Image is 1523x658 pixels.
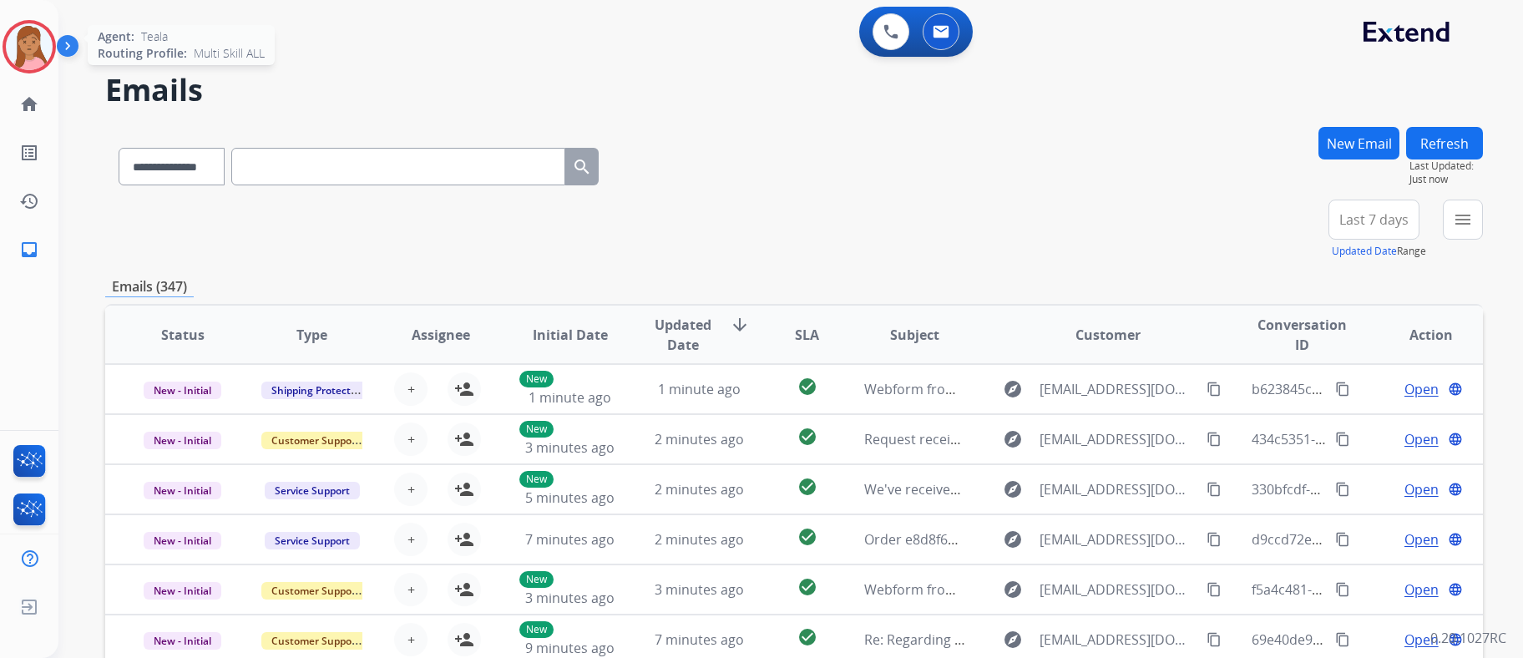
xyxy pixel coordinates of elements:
span: Open [1404,429,1439,449]
mat-icon: explore [1003,479,1023,499]
button: + [394,523,428,556]
mat-icon: person_add [454,429,474,449]
span: New - Initial [144,532,221,549]
mat-icon: check_circle [797,427,817,447]
span: Open [1404,580,1439,600]
button: New Email [1318,127,1399,159]
mat-icon: menu [1453,210,1473,230]
mat-icon: home [19,94,39,114]
p: New [519,621,554,638]
button: + [394,372,428,406]
span: SLA [795,325,819,345]
h2: Emails [105,73,1483,107]
mat-icon: person_add [454,529,474,549]
button: Updated Date [1332,245,1397,258]
mat-icon: check_circle [797,377,817,397]
mat-icon: history [19,191,39,211]
span: Multi Skill ALL [194,45,265,62]
span: 434c5351-97ae-4322-be5c-62e5b4bb2026 [1252,430,1510,448]
span: Open [1404,379,1439,399]
span: d9ccd72e-1fa3-45c7-bba5-fdfbac37ff92 [1252,530,1495,549]
span: New - Initial [144,632,221,650]
span: 9 minutes ago [525,639,615,657]
button: + [394,623,428,656]
mat-icon: check_circle [797,577,817,597]
mat-icon: explore [1003,429,1023,449]
span: Service Support [265,482,360,499]
span: 1 minute ago [658,380,741,398]
mat-icon: content_copy [1207,632,1222,647]
button: + [394,573,428,606]
mat-icon: content_copy [1335,482,1350,497]
span: 2 minutes ago [655,430,744,448]
button: + [394,423,428,456]
span: 330bfcdf-bd2a-4bff-9e68-73d59af3d63d [1252,480,1499,499]
mat-icon: arrow_downward [730,315,750,335]
mat-icon: check_circle [797,477,817,497]
mat-icon: content_copy [1335,382,1350,397]
mat-icon: content_copy [1335,582,1350,597]
mat-icon: person_add [454,379,474,399]
span: 7 minutes ago [525,530,615,549]
span: Webform from [EMAIL_ADDRESS][DOMAIN_NAME] on [DATE] [864,580,1242,599]
mat-icon: content_copy [1207,482,1222,497]
span: Just now [1409,173,1483,186]
p: New [519,421,554,438]
span: Shipping Protection [261,382,376,399]
span: Initial Date [533,325,608,345]
button: Last 7 days [1328,200,1419,240]
span: Type [296,325,327,345]
span: 1 minute ago [529,388,611,407]
span: Routing Profile: [98,45,187,62]
mat-icon: content_copy [1207,532,1222,547]
mat-icon: content_copy [1207,432,1222,447]
span: f5a4c481-fb28-4df2-816a-41d7d0192124 [1252,580,1501,599]
mat-icon: explore [1003,630,1023,650]
span: Range [1332,244,1426,258]
span: Updated Date [649,315,717,355]
button: + [394,473,428,506]
span: Open [1404,479,1439,499]
span: Webform from [EMAIL_ADDRESS][DOMAIN_NAME] on [DATE] [864,380,1242,398]
span: [EMAIL_ADDRESS][DOMAIN_NAME] [1040,379,1197,399]
mat-icon: language [1448,432,1463,447]
span: 7 minutes ago [655,630,744,649]
mat-icon: explore [1003,580,1023,600]
span: + [407,379,415,399]
p: Emails (347) [105,276,194,297]
span: We've received your message 💌 -4313051 [864,480,1131,499]
mat-icon: content_copy [1207,582,1222,597]
span: Open [1404,630,1439,650]
span: Assignee [412,325,470,345]
span: 2 minutes ago [655,530,744,549]
span: [EMAIL_ADDRESS][DOMAIN_NAME] [1040,479,1197,499]
span: [EMAIL_ADDRESS][DOMAIN_NAME] [1040,529,1197,549]
span: 69e40de9-4c29-4538-9011-bd0bb2e78356 [1252,630,1512,649]
span: + [407,580,415,600]
p: New [519,571,554,588]
span: New - Initial [144,482,221,499]
span: 2 minutes ago [655,480,744,499]
span: + [407,429,415,449]
span: Customer Support [261,582,370,600]
span: Re: Regarding Your Inquiry [ ref:!00D1I02L1Qo.!500Uj0k3cvw:ref ] [864,630,1267,649]
span: 3 minutes ago [655,580,744,599]
span: b623845c-2924-48fb-86d2-0248e881f4d8 [1252,380,1505,398]
mat-icon: content_copy [1335,632,1350,647]
mat-icon: person_add [454,580,474,600]
span: Teala [141,28,168,45]
span: Last Updated: [1409,159,1483,173]
span: + [407,479,415,499]
mat-icon: explore [1003,529,1023,549]
span: 3 minutes ago [525,438,615,457]
mat-icon: language [1448,532,1463,547]
span: 5 minutes ago [525,488,615,507]
span: New - Initial [144,582,221,600]
mat-icon: explore [1003,379,1023,399]
span: [EMAIL_ADDRESS][DOMAIN_NAME] [1040,630,1197,650]
span: + [407,529,415,549]
mat-icon: language [1448,582,1463,597]
span: [EMAIL_ADDRESS][DOMAIN_NAME] [1040,429,1197,449]
mat-icon: search [572,157,592,177]
mat-icon: language [1448,382,1463,397]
